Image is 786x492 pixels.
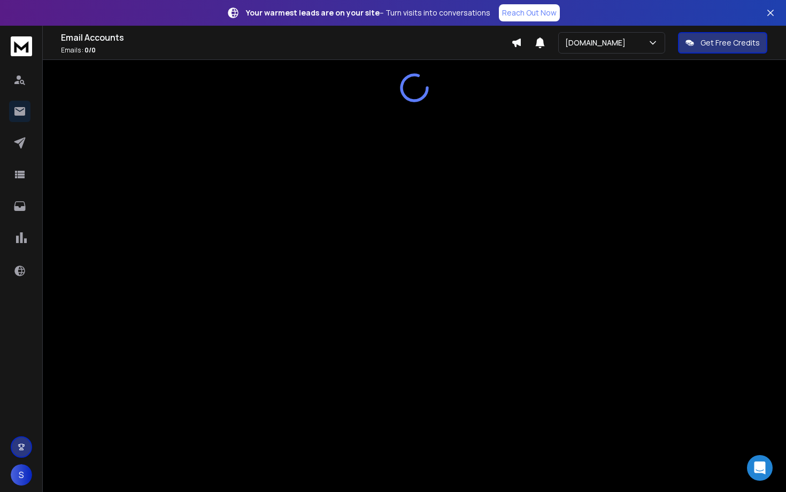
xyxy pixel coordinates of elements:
[502,7,557,18] p: Reach Out Now
[246,7,490,18] p: – Turn visits into conversations
[747,455,773,481] div: Open Intercom Messenger
[700,37,760,48] p: Get Free Credits
[61,46,511,55] p: Emails :
[11,36,32,56] img: logo
[61,31,511,44] h1: Email Accounts
[11,464,32,486] button: S
[84,46,96,55] span: 0 / 0
[499,4,560,21] a: Reach Out Now
[246,7,380,18] strong: Your warmest leads are on your site
[565,37,630,48] p: [DOMAIN_NAME]
[678,32,767,54] button: Get Free Credits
